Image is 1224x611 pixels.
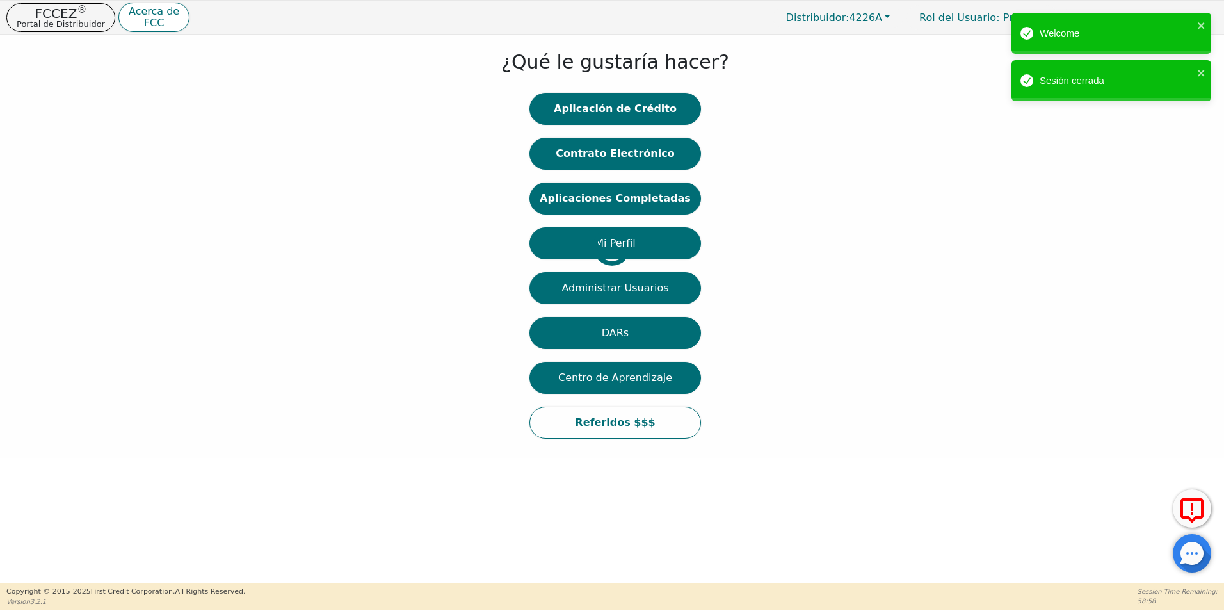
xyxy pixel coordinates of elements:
span: All Rights Reserved. [175,587,245,596]
span: 4226A [786,12,882,24]
button: close [1197,18,1206,33]
p: Portal de Distribuidor [17,20,105,28]
div: Sesión cerrada [1040,74,1193,88]
button: Acerca deFCC [118,3,189,33]
div: Welcome [1040,26,1193,41]
p: Version 3.2.1 [6,597,245,607]
button: Reportar Error a FCC [1173,489,1211,528]
p: Primario [906,5,1058,30]
span: Rol del Usuario : [919,12,999,24]
button: close [1197,65,1206,80]
p: 58:58 [1138,596,1218,606]
a: Rol del Usuario: Primario [906,5,1058,30]
p: Acerca de [129,6,179,17]
button: Distribuidor:4226A [773,8,904,28]
button: FCCEZ®Portal de Distribuidor [6,3,115,32]
span: Distribuidor: [786,12,850,24]
p: Session Time Remaining: [1138,587,1218,596]
p: Copyright © 2015- 2025 First Credit Corporation. [6,587,245,598]
p: FCCEZ [17,7,105,20]
button: 4226A:[PERSON_NAME] [1061,8,1218,28]
p: FCC [129,18,179,28]
sup: ® [77,4,86,15]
